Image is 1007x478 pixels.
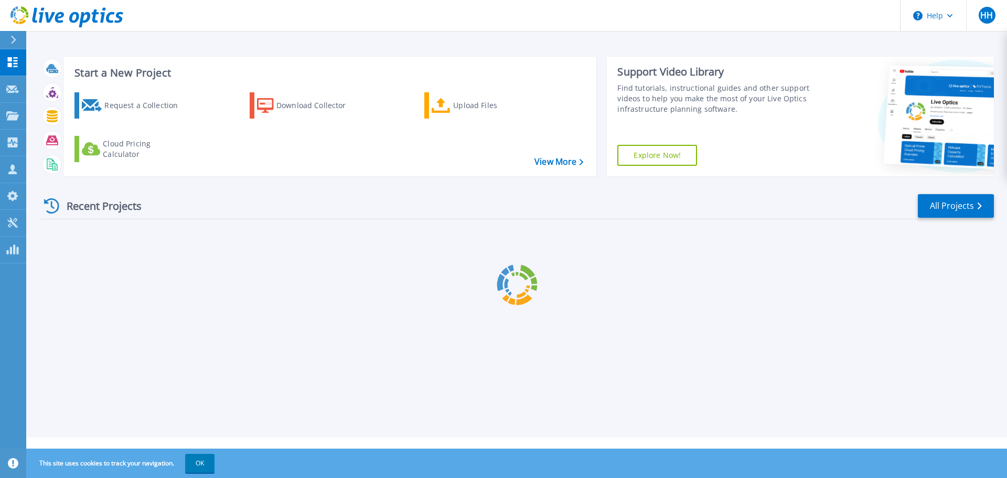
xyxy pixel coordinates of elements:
[29,454,215,473] span: This site uses cookies to track your navigation.
[534,157,583,167] a: View More
[74,136,191,162] a: Cloud Pricing Calculator
[74,92,191,119] a: Request a Collection
[104,95,188,116] div: Request a Collection
[918,194,994,218] a: All Projects
[980,11,993,19] span: HH
[424,92,541,119] a: Upload Files
[617,145,697,166] a: Explore Now!
[103,139,187,160] div: Cloud Pricing Calculator
[74,67,583,79] h3: Start a New Project
[453,95,537,116] div: Upload Files
[617,65,815,79] div: Support Video Library
[617,83,815,114] div: Find tutorials, instructional guides and other support videos to help you make the most of your L...
[276,95,360,116] div: Download Collector
[250,92,367,119] a: Download Collector
[40,193,156,219] div: Recent Projects
[185,454,215,473] button: OK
